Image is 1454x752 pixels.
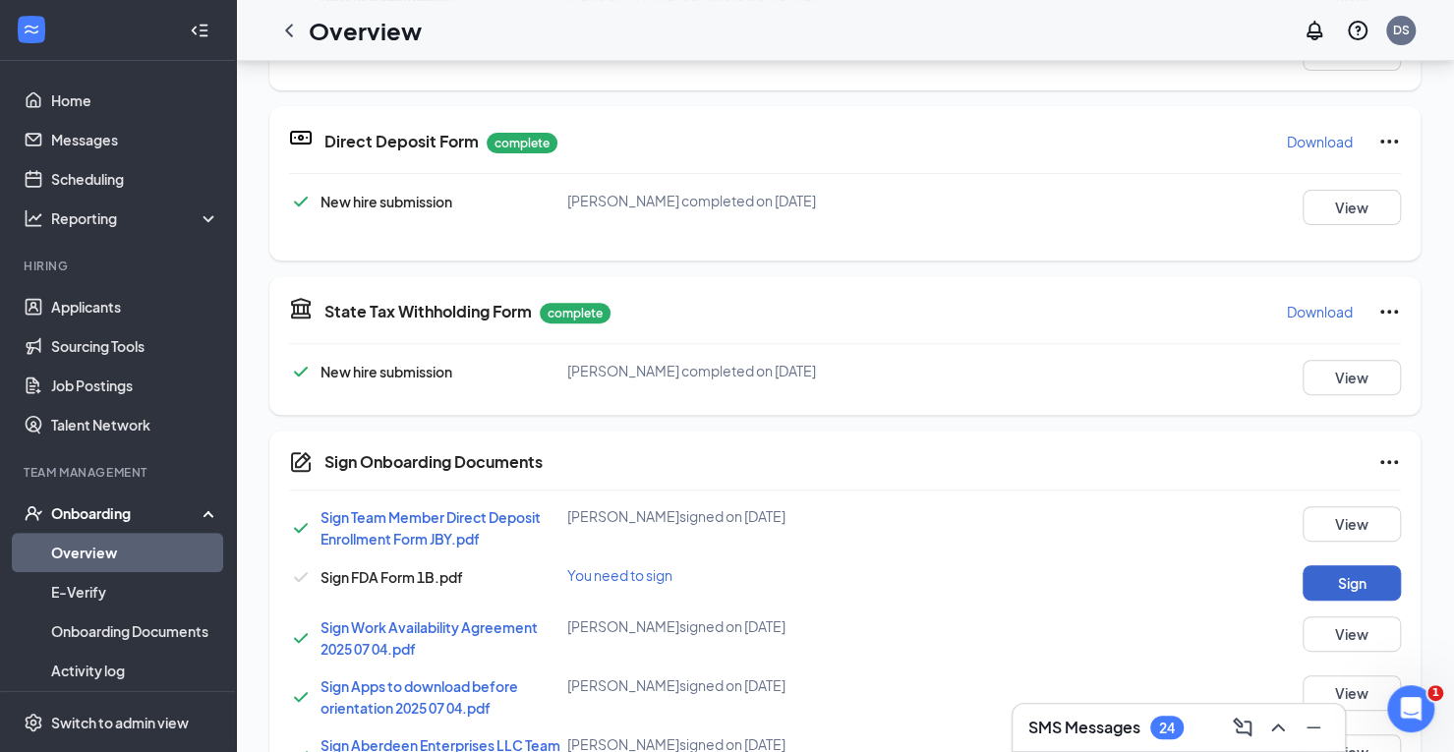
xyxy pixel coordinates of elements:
[51,713,189,732] div: Switch to admin view
[1286,296,1354,327] button: Download
[540,303,611,323] p: complete
[1303,360,1401,395] button: View
[289,360,313,383] svg: Checkmark
[320,193,452,210] span: New hire submission
[1303,506,1401,542] button: View
[51,159,219,199] a: Scheduling
[277,19,301,42] svg: ChevronLeft
[1303,19,1326,42] svg: Notifications
[567,362,816,379] span: [PERSON_NAME] completed on [DATE]
[24,258,215,274] div: Hiring
[51,611,219,651] a: Onboarding Documents
[190,21,209,40] svg: Collapse
[1377,450,1401,474] svg: Ellipses
[1262,712,1294,743] button: ChevronUp
[324,131,479,152] h5: Direct Deposit Form
[24,208,43,228] svg: Analysis
[1303,675,1401,711] button: View
[1159,720,1175,736] div: 24
[567,675,938,695] div: [PERSON_NAME] signed on [DATE]
[289,190,313,213] svg: Checkmark
[51,120,219,159] a: Messages
[51,81,219,120] a: Home
[289,626,313,650] svg: Checkmark
[51,405,219,444] a: Talent Network
[1377,300,1401,323] svg: Ellipses
[24,713,43,732] svg: Settings
[289,450,313,474] svg: CompanyDocumentIcon
[1287,302,1353,321] p: Download
[320,568,463,586] span: Sign FDA Form 1B.pdf
[320,508,541,548] a: Sign Team Member Direct Deposit Enrollment Form JBY.pdf
[324,301,532,322] h5: State Tax Withholding Form
[1302,716,1325,739] svg: Minimize
[1303,616,1401,652] button: View
[1427,685,1443,701] span: 1
[309,14,422,47] h1: Overview
[567,506,938,526] div: [PERSON_NAME] signed on [DATE]
[1231,716,1254,739] svg: ComposeMessage
[289,296,313,319] svg: TaxGovernmentIcon
[487,133,557,153] p: complete
[1303,565,1401,601] button: Sign
[320,363,452,380] span: New hire submission
[320,677,518,717] a: Sign Apps to download before orientation 2025 07 04.pdf
[324,451,543,473] h5: Sign Onboarding Documents
[1028,717,1140,738] h3: SMS Messages
[51,366,219,405] a: Job Postings
[51,503,203,523] div: Onboarding
[51,533,219,572] a: Overview
[24,464,215,481] div: Team Management
[51,287,219,326] a: Applicants
[289,685,313,709] svg: Checkmark
[320,618,538,658] a: Sign Work Availability Agreement 2025 07 04.pdf
[289,565,313,589] svg: Checkmark
[51,651,219,690] a: Activity log
[1286,126,1354,157] button: Download
[289,126,313,149] svg: DirectDepositIcon
[1303,190,1401,225] button: View
[51,326,219,366] a: Sourcing Tools
[51,572,219,611] a: E-Verify
[567,616,938,636] div: [PERSON_NAME] signed on [DATE]
[1287,132,1353,151] p: Download
[24,503,43,523] svg: UserCheck
[567,192,816,209] span: [PERSON_NAME] completed on [DATE]
[1298,712,1329,743] button: Minimize
[289,516,313,540] svg: Checkmark
[51,208,220,228] div: Reporting
[567,565,938,585] div: You need to sign
[1377,130,1401,153] svg: Ellipses
[1266,716,1290,739] svg: ChevronUp
[1227,712,1258,743] button: ComposeMessage
[1387,685,1434,732] iframe: Intercom live chat
[1346,19,1369,42] svg: QuestionInfo
[1393,22,1410,38] div: DS
[22,20,41,39] svg: WorkstreamLogo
